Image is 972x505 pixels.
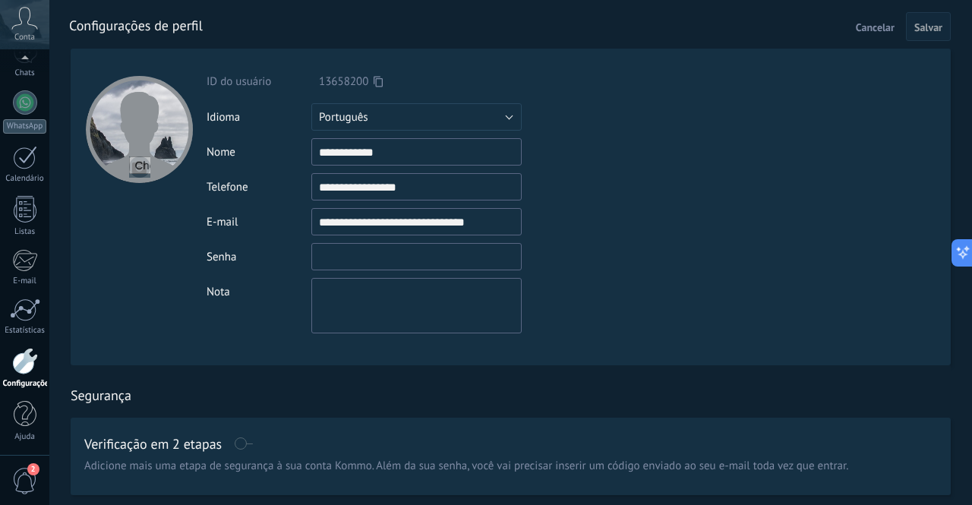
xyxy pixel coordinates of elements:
div: ID do usuário [207,74,311,89]
span: Português [319,110,368,125]
span: Conta [14,33,35,43]
div: Nome [207,145,311,159]
div: Chats [3,68,47,78]
button: Salvar [906,12,951,41]
span: 2 [27,463,39,475]
div: Listas [3,227,47,237]
div: Calendário [3,174,47,184]
div: Ajuda [3,432,47,442]
div: Senha [207,250,311,264]
h1: Segurança [71,387,131,404]
h1: Verificação em 2 etapas [84,435,222,453]
div: Nota [207,278,311,299]
span: Cancelar [856,22,895,33]
div: Estatísticas [3,326,47,336]
div: WhatsApp [3,119,46,134]
button: Cancelar [850,14,901,39]
span: 13658200 [319,74,368,89]
div: Telefone [207,180,311,194]
div: Configurações [3,379,47,389]
div: E-mail [3,276,47,286]
div: Idioma [207,110,311,125]
button: Português [311,103,522,131]
p: Adicione mais uma etapa de segurança à sua conta Kommo. Além da sua senha, você vai precisar inse... [84,459,937,473]
span: Salvar [914,22,942,33]
div: E-mail [207,215,311,229]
